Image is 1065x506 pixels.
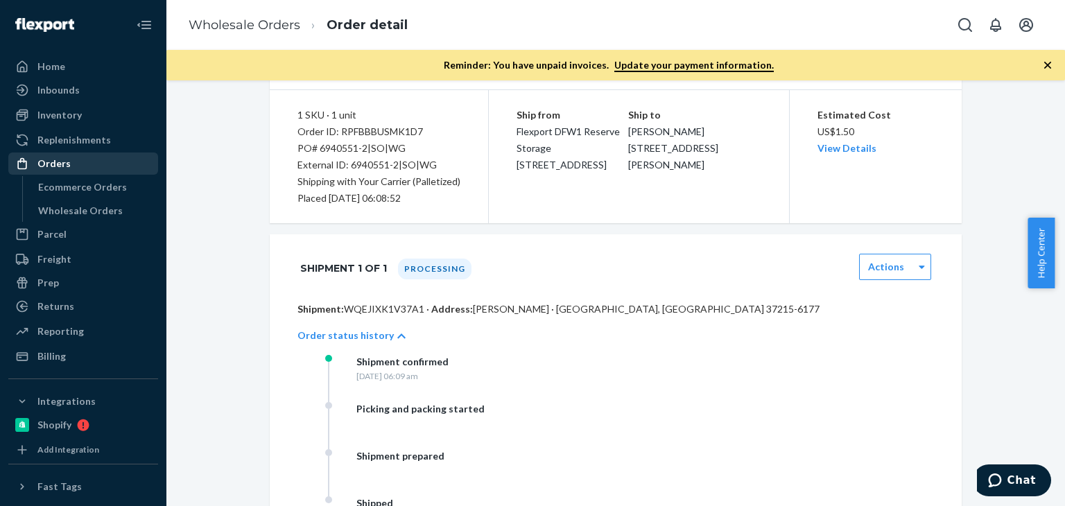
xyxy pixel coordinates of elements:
div: Replenishments [37,133,111,147]
div: PO# 6940551-2|SO|WG [297,140,460,157]
button: Open account menu [1012,11,1040,39]
a: Ecommerce Orders [31,176,159,198]
button: Open notifications [982,11,1010,39]
div: US$1.50 [817,107,935,157]
p: Reminder: You have unpaid invoices. [444,58,774,72]
div: Integrations [37,394,96,408]
a: Wholesale Orders [189,17,300,33]
div: Ecommerce Orders [38,180,127,194]
div: Processing [398,259,471,279]
button: Fast Tags [8,476,158,498]
span: Shipment: [297,303,344,315]
p: Ship to [628,107,761,123]
div: 1 SKU · 1 unit [297,107,460,123]
button: Integrations [8,390,158,412]
span: Address: [431,303,473,315]
a: Order detail [327,17,408,33]
div: Inbounds [37,83,80,97]
a: Freight [8,248,158,270]
label: Actions [868,260,904,274]
div: Shipment prepared [356,449,444,463]
a: Replenishments [8,129,158,151]
a: Billing [8,345,158,367]
a: Parcel [8,223,158,245]
h1: Shipment 1 of 1 [300,254,387,283]
p: Estimated Cost [817,107,935,123]
div: Orders [37,157,71,171]
button: Help Center [1028,218,1055,288]
button: Close Navigation [130,11,158,39]
a: Shopify [8,414,158,436]
p: Order status history [297,329,394,342]
div: Picking and packing started [356,402,485,416]
a: Home [8,55,158,78]
div: Freight [37,252,71,266]
a: View Details [817,142,876,154]
iframe: Opens a widget where you can chat to one of our agents [977,464,1051,499]
ol: breadcrumbs [177,5,419,46]
a: Update your payment information. [614,59,774,72]
a: Orders [8,152,158,175]
div: Placed [DATE] 06:08:52 [297,190,460,207]
div: Home [37,60,65,73]
img: Flexport logo [15,18,74,32]
div: Wholesale Orders [38,204,123,218]
a: Inbounds [8,79,158,101]
div: Returns [37,299,74,313]
div: Add Integration [37,444,99,455]
p: WQEJIXK1V37A1 · [PERSON_NAME] · [GEOGRAPHIC_DATA], [GEOGRAPHIC_DATA] 37215-6177 [297,302,934,316]
a: Add Integration [8,442,158,458]
button: Open Search Box [951,11,979,39]
a: Reporting [8,320,158,342]
div: Billing [37,349,66,363]
div: Parcel [37,227,67,241]
div: Shopify [37,418,71,432]
div: Reporting [37,324,84,338]
div: Prep [37,276,59,290]
a: Wholesale Orders [31,200,159,222]
span: [PERSON_NAME] [STREET_ADDRESS][PERSON_NAME] [628,125,718,171]
div: Shipment confirmed [356,355,449,369]
a: Inventory [8,104,158,126]
div: Order ID: RPFBBBUSMK1D7 [297,123,460,140]
p: Shipping with Your Carrier (Palletized) [297,173,460,190]
span: Flexport DFW1 Reserve Storage [STREET_ADDRESS] [517,125,620,171]
p: Ship from [517,107,628,123]
a: Returns [8,295,158,317]
div: Inventory [37,108,82,122]
div: Fast Tags [37,480,82,494]
a: Prep [8,272,158,294]
div: [DATE] 06:09 am [356,370,449,382]
div: External ID: 6940551-2|SO|WG [297,157,460,173]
